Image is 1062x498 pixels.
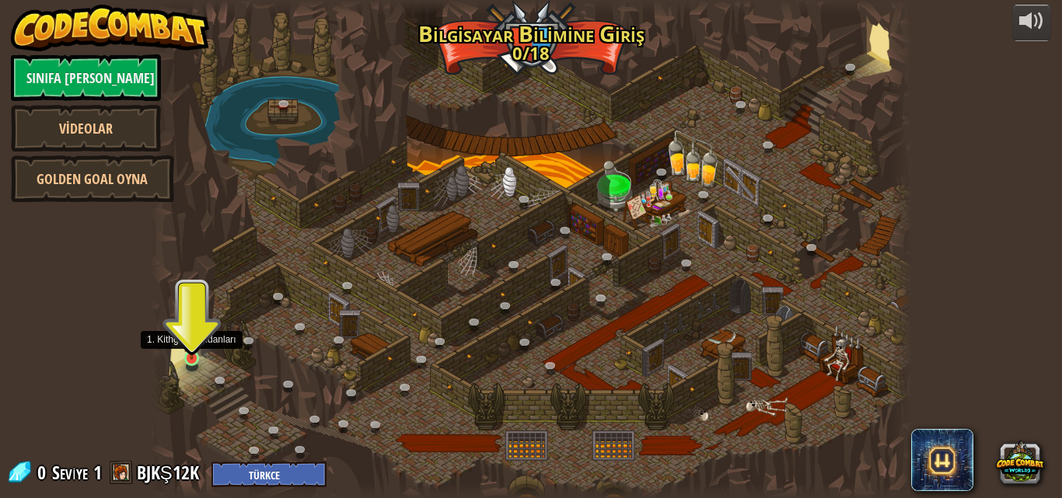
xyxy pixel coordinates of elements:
a: Golden Goal Oyna [11,155,174,202]
a: BJKŞ12K [137,460,204,485]
a: Videolar [11,105,161,151]
span: Seviye [52,460,88,486]
span: 0 [37,460,51,485]
span: 1 [93,460,102,485]
button: Sesi ayarla [1012,5,1051,41]
img: level-banner-unstarted.png [183,319,201,360]
a: Sınıfa [PERSON_NAME] [11,54,161,101]
img: CodeCombat - Learn how to code by playing a game [11,5,210,51]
